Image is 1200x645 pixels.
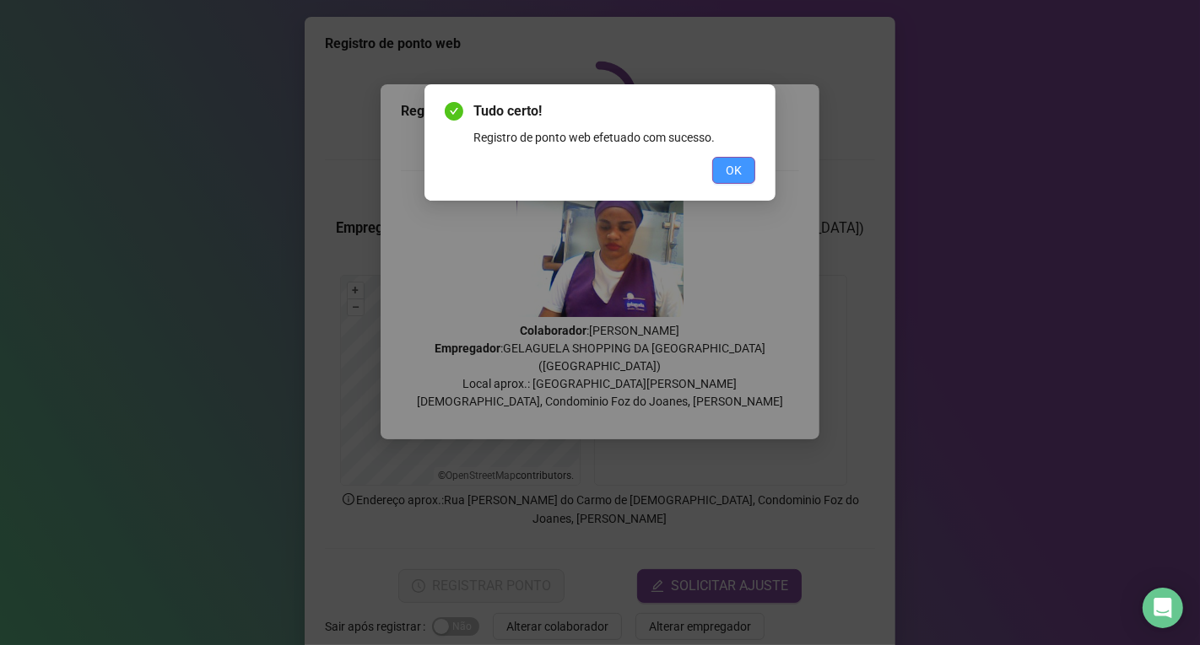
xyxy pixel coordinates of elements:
[712,157,755,184] button: OK
[1143,588,1183,628] div: Open Intercom Messenger
[473,101,755,121] span: Tudo certo!
[726,161,742,180] span: OK
[445,102,463,121] span: check-circle
[473,128,755,147] div: Registro de ponto web efetuado com sucesso.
